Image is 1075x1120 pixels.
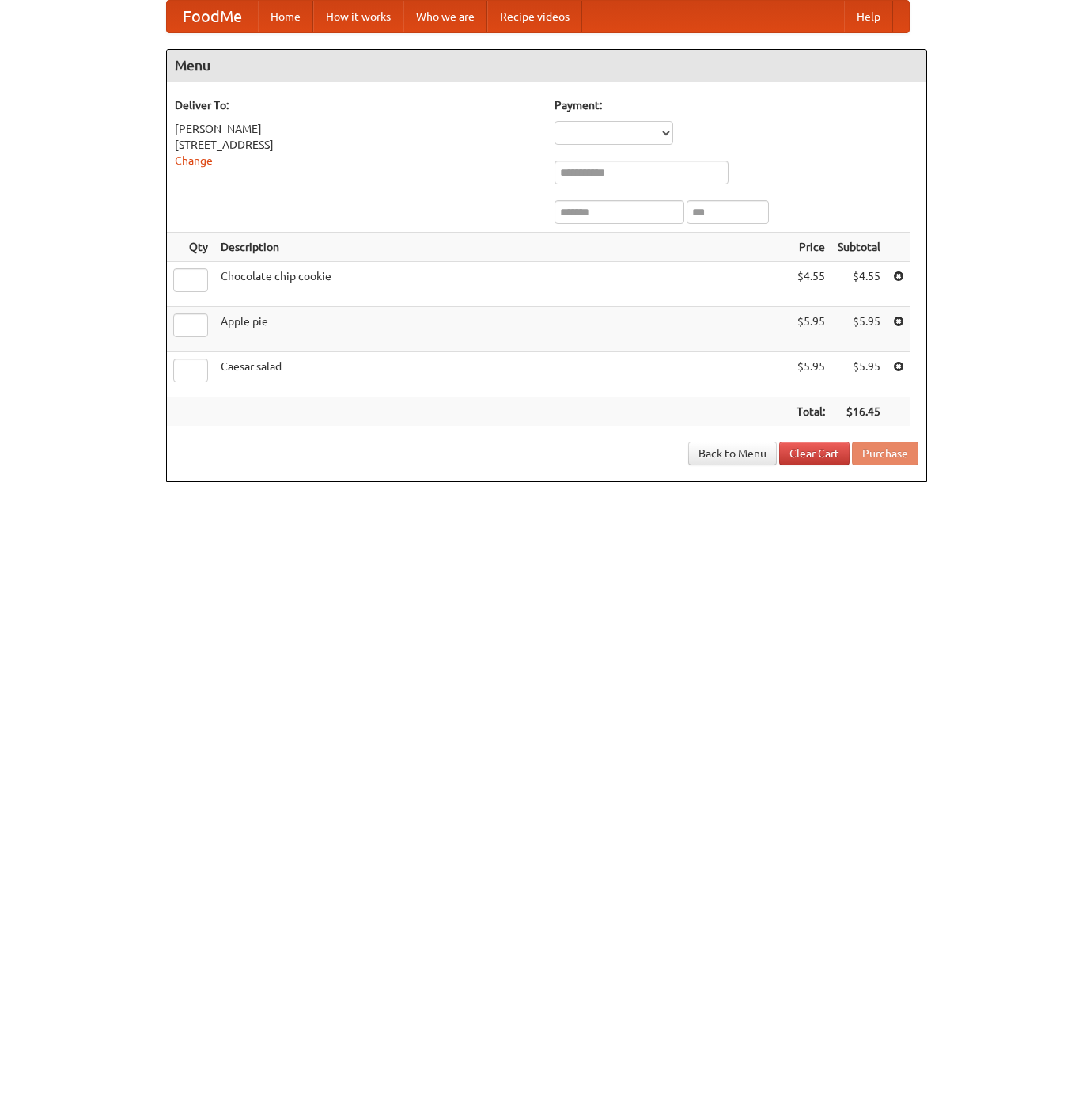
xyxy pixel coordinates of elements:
[167,1,258,32] a: FoodMe
[790,233,831,262] th: Price
[852,442,918,465] button: Purchase
[831,233,887,262] th: Subtotal
[831,307,887,352] td: $5.95
[175,121,539,137] div: [PERSON_NAME]
[779,442,850,465] a: Clear Cart
[175,154,213,167] a: Change
[214,262,790,307] td: Chocolate chip cookie
[790,262,831,307] td: $4.55
[555,97,918,113] h5: Payment:
[790,397,831,427] th: Total:
[831,397,887,427] th: $16.45
[688,442,777,465] a: Back to Menu
[403,1,487,32] a: Who we are
[214,307,790,352] td: Apple pie
[214,352,790,397] td: Caesar salad
[214,233,790,262] th: Description
[790,352,831,397] td: $5.95
[831,262,887,307] td: $4.55
[167,50,926,82] h4: Menu
[175,97,539,113] h5: Deliver To:
[487,1,582,32] a: Recipe videos
[790,307,831,352] td: $5.95
[175,137,539,153] div: [STREET_ADDRESS]
[313,1,403,32] a: How it works
[167,233,214,262] th: Qty
[831,352,887,397] td: $5.95
[844,1,893,32] a: Help
[258,1,313,32] a: Home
